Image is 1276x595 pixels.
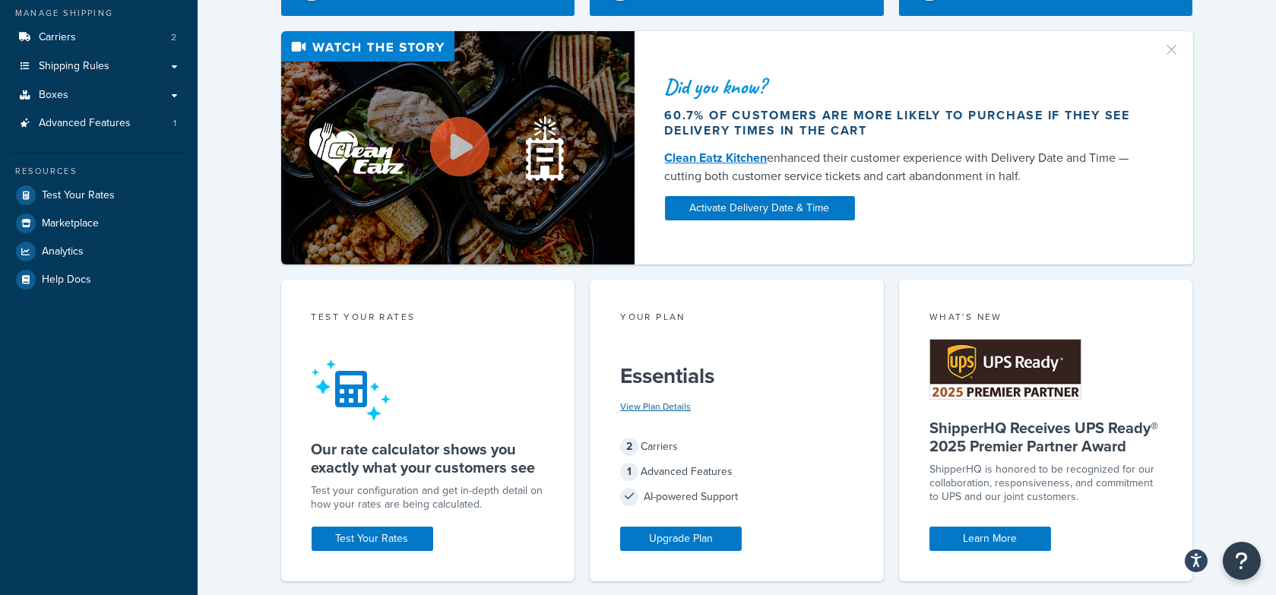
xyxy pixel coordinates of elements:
[11,266,186,293] a: Help Docs
[665,149,1145,185] div: enhanced their customer experience with Delivery Date and Time — cutting both customer service ti...
[620,438,638,456] span: 2
[173,117,176,130] span: 1
[42,274,91,286] span: Help Docs
[620,400,691,413] a: View Plan Details
[929,527,1051,551] a: Learn More
[312,310,545,328] div: Test your rates
[665,196,855,220] a: Activate Delivery Date & Time
[620,527,742,551] a: Upgrade Plan
[665,76,1145,97] div: Did you know?
[620,364,853,388] h5: Essentials
[42,189,115,202] span: Test Your Rates
[11,24,186,52] li: Carriers
[39,89,68,102] span: Boxes
[620,436,853,457] div: Carriers
[929,419,1163,455] h5: ShipperHQ Receives UPS Ready® 2025 Premier Partner Award
[11,109,186,138] li: Advanced Features
[665,108,1145,138] div: 60.7% of customers are more likely to purchase if they see delivery times in the cart
[11,52,186,81] a: Shipping Rules
[620,486,853,508] div: AI-powered Support
[312,484,545,511] div: Test your configuration and get in-depth detail on how your rates are being calculated.
[11,81,186,109] a: Boxes
[620,463,638,481] span: 1
[11,109,186,138] a: Advanced Features1
[312,440,545,476] h5: Our rate calculator shows you exactly what your customers see
[39,117,131,130] span: Advanced Features
[620,310,853,328] div: Your Plan
[11,238,186,265] a: Analytics
[11,24,186,52] a: Carriers2
[39,60,109,73] span: Shipping Rules
[929,310,1163,328] div: What's New
[1223,542,1261,580] button: Open Resource Center
[171,31,176,44] span: 2
[39,31,76,44] span: Carriers
[281,31,635,264] img: Video thumbnail
[665,149,768,166] a: Clean Eatz Kitchen
[929,463,1163,504] p: ShipperHQ is honored to be recognized for our collaboration, responsiveness, and commitment to UP...
[620,461,853,483] div: Advanced Features
[42,217,99,230] span: Marketplace
[11,7,186,20] div: Manage Shipping
[312,527,433,551] a: Test Your Rates
[11,165,186,178] div: Resources
[11,182,186,209] a: Test Your Rates
[42,245,84,258] span: Analytics
[11,210,186,237] a: Marketplace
